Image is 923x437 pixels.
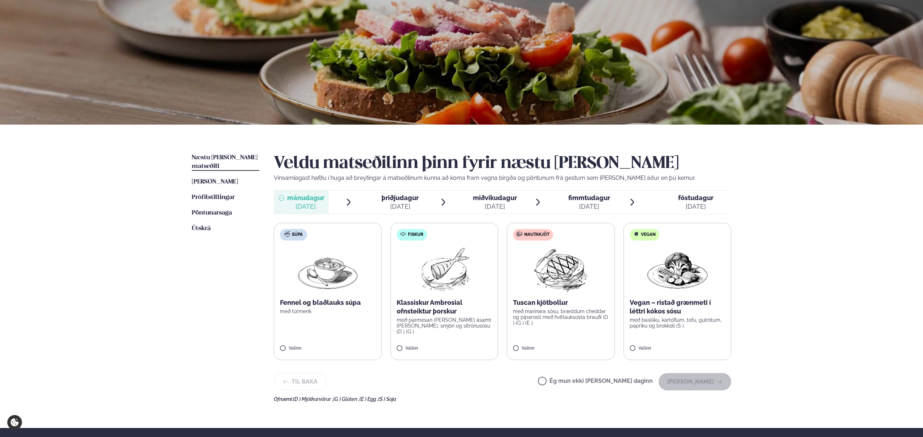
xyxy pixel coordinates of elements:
[378,396,396,402] span: (S ) Soja
[513,308,609,326] p: með marinara sósu, bræddum cheddar og piparosti með hvítlauksosta brauði (D ) (G ) (E )
[280,298,376,307] p: Fennel og blaðlauks súpa
[292,232,303,238] span: Súpa
[274,174,731,182] p: Vinsamlegast hafðu í huga að breytingar á matseðlinum kunna að koma fram vegna birgða og pöntunum...
[192,225,211,232] span: Útskrá
[274,153,731,174] h2: Veldu matseðilinn þinn fyrir næstu [PERSON_NAME]
[473,194,517,202] span: miðvikudagur
[333,396,359,402] span: (G ) Glúten ,
[641,232,656,238] span: Vegan
[646,246,709,293] img: Vegan.png
[192,179,238,185] span: [PERSON_NAME]
[381,202,419,211] div: [DATE]
[287,202,324,211] div: [DATE]
[633,231,639,237] img: Vegan.svg
[274,396,731,402] div: Ofnæmi:
[524,232,549,238] span: Nautakjöt
[293,396,333,402] span: (D ) Mjólkurvörur ,
[274,373,327,390] button: Til baka
[192,210,232,216] span: Pöntunarsaga
[513,298,609,307] p: Tuscan kjötbollur
[192,209,232,217] a: Pöntunarsaga
[412,246,476,293] img: Fish.png
[280,308,376,314] p: með túrmerik
[192,155,258,169] span: Næstu [PERSON_NAME] matseðill
[678,202,713,211] div: [DATE]
[678,194,713,202] span: föstudagur
[296,246,359,293] img: Soup.png
[408,232,423,238] span: Fiskur
[284,231,290,237] img: soup.svg
[397,317,492,334] p: með parmesan [PERSON_NAME] ásamt [PERSON_NAME], smjöri og sítrónusósu (D ) (G )
[473,202,517,211] div: [DATE]
[568,202,610,211] div: [DATE]
[192,224,211,233] a: Útskrá
[192,193,235,202] a: Prófílstillingar
[359,396,378,402] span: (E ) Egg ,
[568,194,610,202] span: fimmtudagur
[192,178,238,186] a: [PERSON_NAME]
[397,298,492,316] p: Klassískur Ambrosial ofnsteiktur þorskur
[517,231,522,237] img: beef.svg
[400,231,406,237] img: fish.svg
[659,373,731,390] button: [PERSON_NAME]
[529,246,593,293] img: Beef-Meat.png
[630,298,725,316] p: Vegan – ristað grænmeti í léttri kókos sósu
[630,317,725,329] p: með basilíku, kartöflum, tofu, gulrótum, papriku og brokkolí (S )
[192,194,235,200] span: Prófílstillingar
[192,153,259,171] a: Næstu [PERSON_NAME] matseðill
[287,194,324,202] span: mánudagur
[7,415,22,430] a: Cookie settings
[381,194,419,202] span: þriðjudagur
